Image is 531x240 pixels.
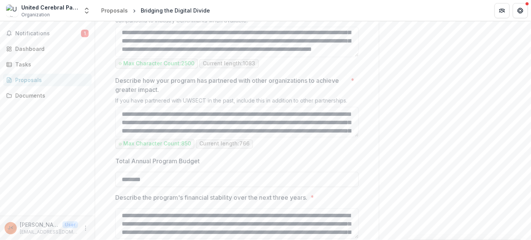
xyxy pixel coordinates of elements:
[115,76,348,94] p: Describe how your program has partnered with other organizations to achieve greater impact.
[21,11,50,18] span: Organization
[20,229,78,235] p: [EMAIL_ADDRESS][DOMAIN_NAME]
[513,3,528,18] button: Get Help
[15,60,86,68] div: Tasks
[3,58,92,71] a: Tasks
[115,97,359,107] div: If you have partnered with UWSECT in the past, include this in addition to other partnerships.
[6,5,18,17] img: United Cerebral Palsy Association of Eastern Connecticut Inc.
[3,43,92,55] a: Dashboard
[81,30,89,37] span: 1
[199,141,250,147] p: Current length: 766
[20,221,59,229] p: [PERSON_NAME] <[EMAIL_ADDRESS][DOMAIN_NAME]> <[EMAIL_ADDRESS][DOMAIN_NAME]>
[81,224,90,233] button: More
[15,76,86,84] div: Proposals
[98,5,213,16] nav: breadcrumb
[15,92,86,99] div: Documents
[123,141,191,147] p: Max Character Count: 850
[81,3,92,18] button: Open entity switcher
[123,60,194,67] p: Max Character Count: 2500
[115,156,200,166] p: Total Annual Program Budget
[115,193,307,202] p: Describe the program's financial stability over the next three years.
[15,30,81,37] span: Notifications
[21,3,78,11] div: United Cerebral Palsy Association of Eastern [US_STATE] Inc.
[203,60,255,67] p: Current length: 1083
[3,74,92,86] a: Proposals
[101,6,128,14] div: Proposals
[98,5,131,16] a: Proposals
[3,27,92,39] button: Notifications1
[3,89,92,102] a: Documents
[494,3,510,18] button: Partners
[15,45,86,53] div: Dashboard
[62,221,78,228] p: User
[141,6,210,14] div: Bridging the Digital Divide
[8,226,14,231] div: Joanna Marrero <grants@ucpect.org> <grants@ucpect.org>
